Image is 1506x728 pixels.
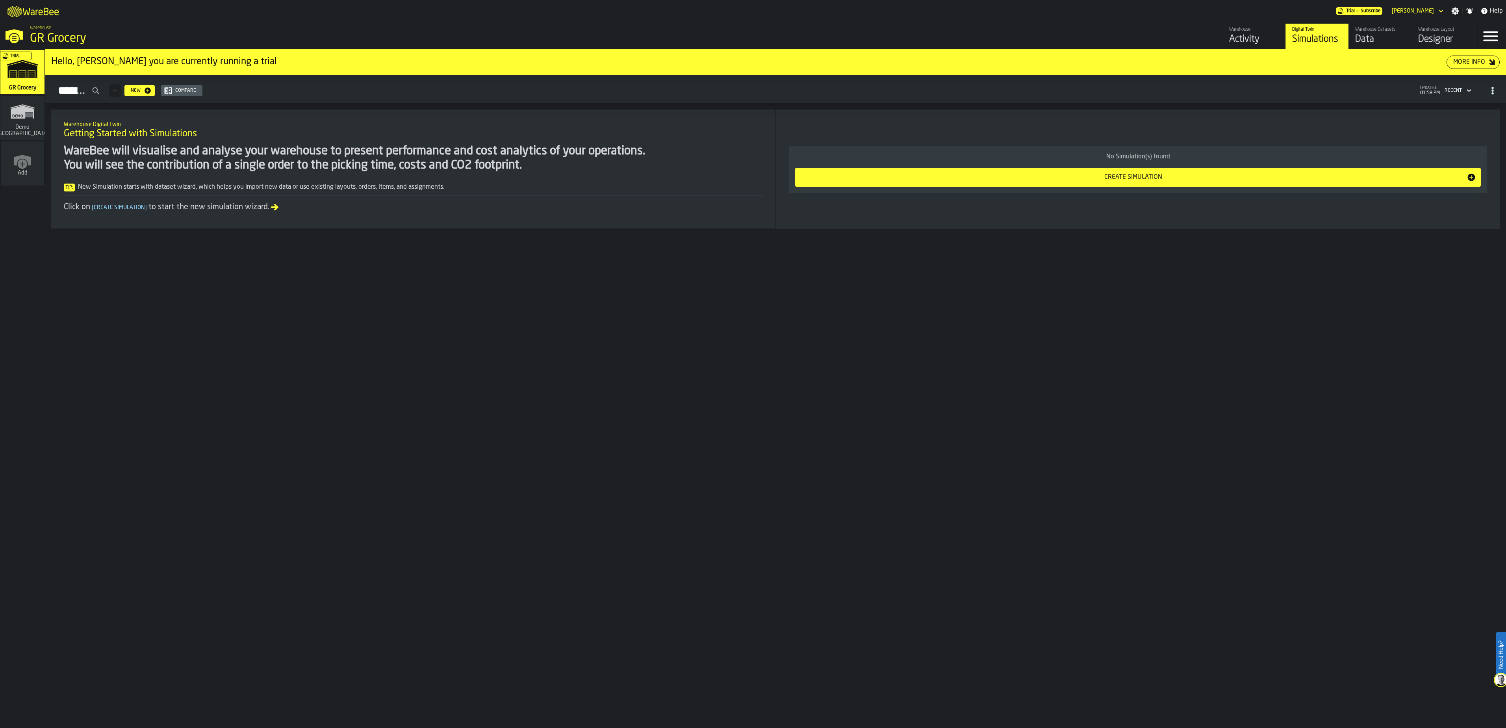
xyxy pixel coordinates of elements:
label: button-toggle-Help [1477,6,1506,16]
button: button-Compare [161,85,202,96]
div: Click on to start the new simulation wizard. [64,202,763,213]
a: link-to-/wh/i/e451d98b-95f6-4604-91ff-c80219f9c36d/data [1348,24,1411,49]
div: title-Getting Started with Simulations [57,116,769,144]
span: Subscribe [1361,8,1381,14]
div: GR Grocery [30,32,243,46]
span: updated: [1420,86,1440,90]
div: DropdownMenuValue-4 [1445,88,1462,93]
div: New Simulation starts with dataset wizard, which helps you import new data or use existing layout... [64,182,763,192]
div: DropdownMenuValue-Sandhya Gopakumar [1389,6,1445,16]
a: link-to-/wh/i/e451d98b-95f6-4604-91ff-c80219f9c36d/simulations [1285,24,1348,49]
a: link-to-/wh/new [1,141,44,187]
div: DropdownMenuValue-Sandhya Gopakumar [1392,8,1434,14]
label: button-toggle-Notifications [1463,7,1477,15]
div: WareBee will visualise and analyse your warehouse to present performance and cost analytics of yo... [64,144,763,173]
div: Hello, [PERSON_NAME] you are currently running a trial [51,56,1447,68]
div: Warehouse Datasets [1355,27,1405,32]
span: — [113,88,117,93]
div: More Info [1450,58,1488,67]
span: Create Simulation [90,205,148,210]
label: button-toggle-Menu [1475,24,1506,49]
h2: button-Simulations [45,75,1506,103]
label: button-toggle-Settings [1448,7,1462,15]
div: Digital Twin [1292,27,1342,32]
span: Getting Started with Simulations [64,128,197,140]
a: link-to-/wh/i/16932755-72b9-4ea4-9c69-3f1f3a500823/simulations [0,96,45,141]
span: Trial [10,54,20,58]
span: [ [92,205,94,210]
div: DropdownMenuValue-4 [1441,86,1473,95]
button: button-More Info [1447,56,1500,69]
a: link-to-/wh/i/e451d98b-95f6-4604-91ff-c80219f9c36d/pricing/ [1336,7,1382,15]
div: New [128,88,144,93]
a: link-to-/wh/i/e451d98b-95f6-4604-91ff-c80219f9c36d/feed/ [1222,24,1285,49]
label: Need Help? [1497,633,1505,677]
span: Add [18,170,28,176]
div: Data [1355,33,1405,46]
div: ButtonLoadMore-Load More-Prev-First-Last [106,84,124,97]
h2: Sub Title [64,120,763,128]
div: Warehouse [1229,27,1279,32]
div: ItemListCard- [776,110,1500,229]
div: No Simulation(s) found [795,152,1481,162]
div: Compare [172,88,199,93]
span: — [1356,8,1359,14]
a: link-to-/wh/i/e451d98b-95f6-4604-91ff-c80219f9c36d/simulations [0,50,45,96]
div: Warehouse Layout [1418,27,1468,32]
span: ] [145,205,147,210]
div: Menu Subscription [1336,7,1382,15]
div: Designer [1418,33,1468,46]
span: Warehouse [30,25,51,31]
span: Help [1490,6,1503,16]
button: button-Create Simulation [795,168,1481,187]
div: Simulations [1292,33,1342,46]
button: button-New [124,85,155,96]
div: ItemListCard- [45,49,1506,75]
div: Activity [1229,33,1279,46]
span: Trial [1346,8,1355,14]
span: Tip: [64,184,75,191]
span: 01:58 PM [1420,90,1440,96]
div: ItemListCard- [51,110,775,228]
a: link-to-/wh/i/e451d98b-95f6-4604-91ff-c80219f9c36d/designer [1411,24,1474,49]
div: Create Simulation [800,173,1467,182]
